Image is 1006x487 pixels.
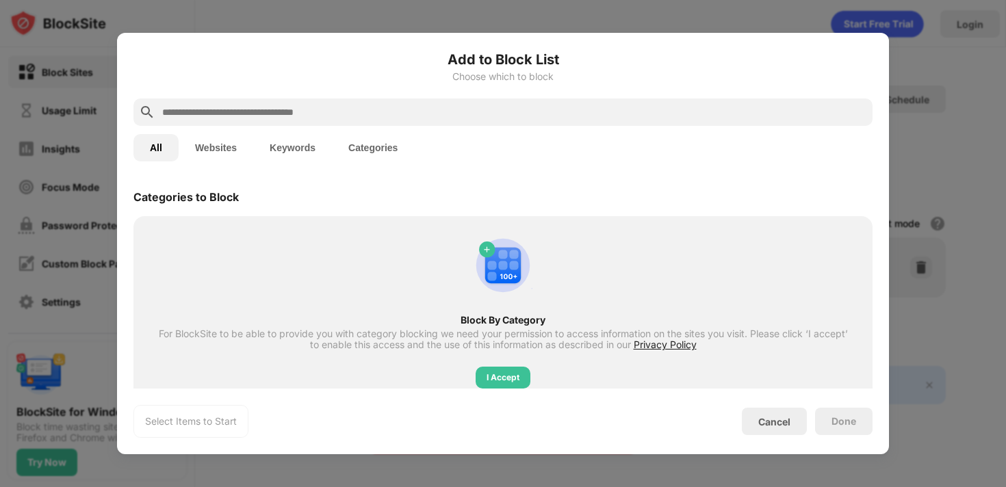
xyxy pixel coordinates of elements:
img: category-add.svg [470,233,536,298]
img: search.svg [139,104,155,120]
button: Websites [179,134,253,161]
div: Cancel [758,416,790,427]
button: Categories [332,134,414,161]
span: Privacy Policy [634,339,697,350]
div: Choose which to block [133,71,873,82]
div: I Accept [487,371,519,384]
h6: Add to Block List [133,49,873,70]
div: For BlockSite to be able to provide you with category blocking we need your permission to access ... [158,328,848,350]
button: All [133,134,179,161]
div: Block By Category [158,315,848,326]
div: Select Items to Start [145,414,237,428]
div: Done [831,416,856,427]
div: Categories to Block [133,190,239,204]
button: Keywords [253,134,332,161]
